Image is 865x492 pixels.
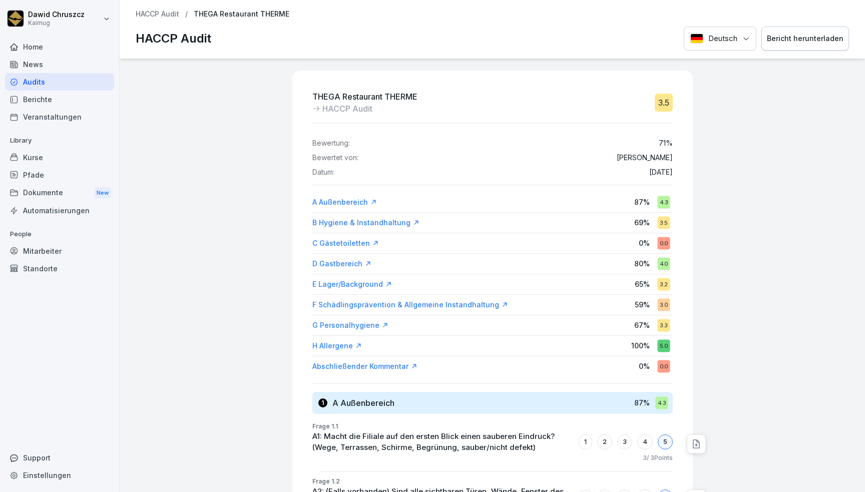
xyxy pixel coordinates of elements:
[312,279,392,289] a: E Lager/Background
[312,320,388,330] a: G Personalhygiene
[28,20,85,27] p: Kaimug
[312,431,574,453] p: A1: Macht die Filiale auf den ersten Blick einen sauberen Eindruck? (Wege, Terrassen, Schirme, Be...
[634,197,650,207] p: 87 %
[136,30,211,48] p: HACCP Audit
[657,278,670,290] div: 3.2
[634,397,650,408] p: 87 %
[767,33,843,44] div: Bericht herunterladen
[5,184,114,202] a: DokumenteNew
[657,360,670,372] div: 0.0
[643,453,673,462] p: 3 / 3 Points
[5,242,114,260] a: Mitarbeiter
[657,339,670,352] div: 5.0
[312,197,377,207] a: A Außenbereich
[761,27,849,51] button: Bericht herunterladen
[658,434,673,449] div: 5
[5,91,114,108] a: Berichte
[597,434,612,449] div: 2
[312,168,334,177] p: Datum:
[655,94,673,112] div: 3.5
[639,361,650,371] p: 0 %
[312,218,419,228] a: B Hygiene & Instandhaltung
[659,139,673,148] p: 71 %
[5,38,114,56] a: Home
[94,187,111,199] div: New
[657,216,670,229] div: 3.5
[690,34,703,44] img: Deutsch
[634,258,650,269] p: 80 %
[708,33,737,45] p: Deutsch
[5,184,114,202] div: Dokumente
[635,279,650,289] p: 65 %
[332,397,394,408] h3: A Außenbereich
[655,396,668,409] div: 4.3
[617,434,632,449] div: 3
[639,238,650,248] p: 0 %
[684,27,756,51] button: Language
[5,202,114,219] a: Automatisierungen
[5,73,114,91] a: Audits
[312,477,673,486] p: Frage 1.2
[312,361,417,371] a: Abschließender Kommentar
[657,196,670,208] div: 4.3
[136,10,179,19] a: HACCP Audit
[631,340,650,351] p: 100 %
[312,238,379,248] a: C Gästetoiletten
[5,260,114,277] a: Standorte
[657,257,670,270] div: 4.0
[185,10,188,19] p: /
[322,103,372,115] p: HACCP Audit
[5,466,114,484] a: Einstellungen
[312,341,362,351] a: H Allergene
[617,154,673,162] p: [PERSON_NAME]
[5,226,114,242] p: People
[5,166,114,184] a: Pfade
[194,10,289,19] p: THEGA Restaurant THERME
[318,398,327,407] div: 1
[312,139,350,148] p: Bewertung:
[5,108,114,126] a: Veranstaltungen
[5,149,114,166] a: Kurse
[635,299,650,310] p: 59 %
[657,237,670,249] div: 0.0
[28,11,85,19] p: Dawid Chruszcz
[312,91,417,103] p: THEGA Restaurant THERME
[312,154,358,162] p: Bewertet von:
[657,319,670,331] div: 3.3
[312,259,371,269] a: D Gastbereich
[634,217,650,228] p: 69 %
[312,300,508,310] a: F Schädlingsprävention & Allgemeine Instandhaltung
[579,434,592,449] div: 1
[5,133,114,149] p: Library
[312,422,673,431] p: Frage 1.1
[5,56,114,73] a: News
[637,434,653,449] div: 4
[5,449,114,466] div: Support
[634,320,650,330] p: 67 %
[649,168,673,177] p: [DATE]
[657,298,670,311] div: 3.0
